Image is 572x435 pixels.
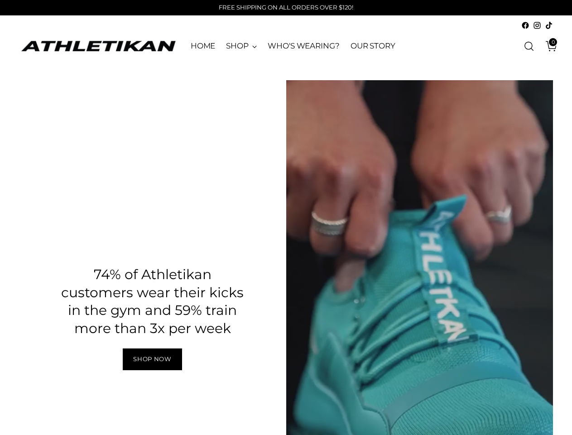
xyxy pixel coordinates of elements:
h3: 74% of Athletikan customers wear their kicks in the gym and 59% train more than 3x per week [56,266,249,338]
a: Shop Now [123,348,182,370]
a: WHO'S WEARING? [268,36,340,56]
a: ATHLETIKAN [19,39,178,53]
span: Shop Now [133,355,171,363]
span: 0 [549,38,557,46]
a: SHOP [226,36,257,56]
a: HOME [191,36,216,56]
p: FREE SHIPPING ON ALL ORDERS OVER $120! [219,3,353,12]
a: OUR STORY [351,36,395,56]
a: Open search modal [520,37,538,55]
a: Open cart modal [539,37,557,55]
